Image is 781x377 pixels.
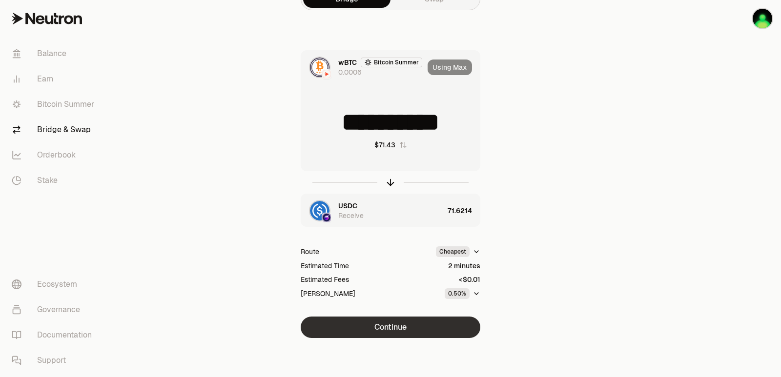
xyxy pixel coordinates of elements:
[301,194,480,227] button: USDC LogoOsmosis LogoOsmosis LogoUSDCReceive71.6214
[753,9,772,28] img: sandy mercy
[301,289,355,298] div: [PERSON_NAME]
[436,246,470,257] div: Cheapest
[310,58,329,77] img: wBTC Logo
[338,58,357,67] span: wBTC
[301,317,480,338] button: Continue
[338,211,364,220] div: Receive
[323,70,330,78] img: Neutron Logo
[301,51,424,84] div: wBTC LogoNeutron LogoNeutron LogowBTCBitcoin Summer0.0006
[445,288,470,299] div: 0.50%
[4,41,105,66] a: Balance
[4,168,105,193] a: Stake
[4,348,105,373] a: Support
[4,66,105,92] a: Earn
[4,117,105,142] a: Bridge & Swap
[338,67,362,77] div: 0.0006
[448,261,480,271] div: 2 minutes
[4,297,105,322] a: Governance
[310,201,329,220] img: USDC Logo
[448,194,480,227] div: 71.6214
[4,142,105,168] a: Orderbook
[4,272,105,297] a: Ecosystem
[323,214,330,221] img: Osmosis Logo
[436,246,480,257] button: Cheapest
[374,140,407,150] button: $71.43
[459,275,480,284] div: <$0.01
[301,261,349,271] div: Estimated Time
[4,92,105,117] a: Bitcoin Summer
[338,201,357,211] span: USDC
[4,322,105,348] a: Documentation
[301,194,444,227] div: USDC LogoOsmosis LogoOsmosis LogoUSDCReceive
[301,275,349,284] div: Estimated Fees
[445,288,480,299] button: 0.50%
[361,58,422,67] button: Bitcoin Summer
[374,140,395,150] div: $71.43
[301,247,319,257] div: Route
